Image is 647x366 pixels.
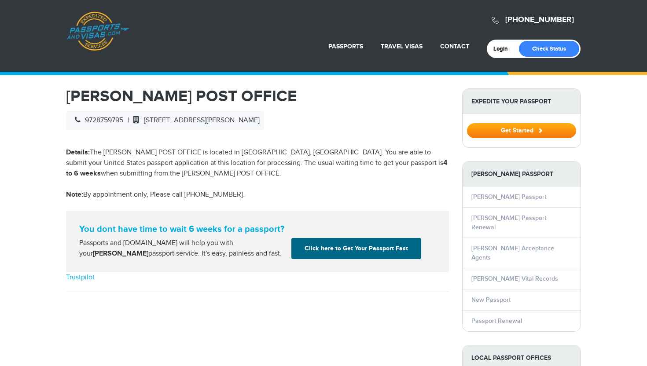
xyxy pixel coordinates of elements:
h1: [PERSON_NAME] POST OFFICE [66,88,449,104]
a: [PERSON_NAME] Acceptance Agents [471,245,554,261]
a: Passports & [DOMAIN_NAME] [66,11,129,51]
a: Trustpilot [66,273,95,282]
span: 9728759795 [70,116,123,124]
a: Contact [440,43,469,50]
span: [STREET_ADDRESS][PERSON_NAME] [129,116,260,124]
div: | [66,111,264,130]
strong: 4 to 6 weeks [66,159,448,178]
a: Click here to Get Your Passport Fast [291,238,421,259]
a: Passport Renewal [471,317,522,325]
strong: [PERSON_NAME] [93,249,148,258]
strong: Note: [66,190,83,199]
p: By appointment only, Please call [PHONE_NUMBER]. [66,190,449,200]
a: [PERSON_NAME] Passport Renewal [471,214,546,231]
a: [PERSON_NAME] Vital Records [471,275,558,282]
strong: You dont have time to wait 6 weeks for a passport? [79,224,436,234]
button: Get Started [467,123,576,138]
a: [PERSON_NAME] Passport [471,193,546,201]
a: Passports [328,43,363,50]
a: [PHONE_NUMBER] [505,15,574,25]
strong: Details: [66,148,90,157]
a: New Passport [471,296,511,304]
div: Passports and [DOMAIN_NAME] will help you with your passport service. It's easy, painless and fast. [76,238,288,259]
a: Check Status [519,41,579,57]
a: Get Started [467,127,576,134]
a: Travel Visas [381,43,423,50]
p: The [PERSON_NAME] POST OFFICE is located in [GEOGRAPHIC_DATA], [GEOGRAPHIC_DATA]. You are able to... [66,147,449,179]
strong: [PERSON_NAME] Passport [463,161,581,187]
a: Login [493,45,514,52]
strong: Expedite Your Passport [463,89,581,114]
